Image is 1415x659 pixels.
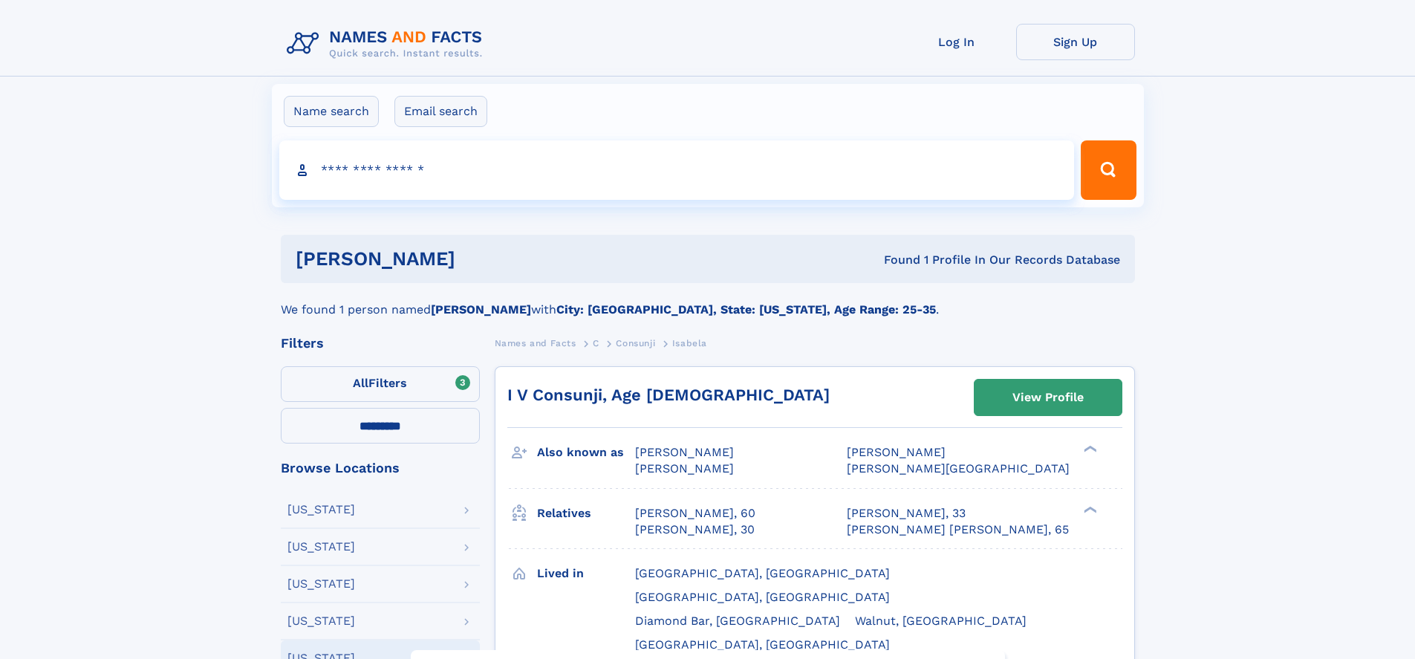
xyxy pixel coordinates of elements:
[281,337,480,350] div: Filters
[281,24,495,64] img: Logo Names and Facts
[284,96,379,127] label: Name search
[635,590,890,604] span: [GEOGRAPHIC_DATA], [GEOGRAPHIC_DATA]
[296,250,670,268] h1: [PERSON_NAME]
[635,445,734,459] span: [PERSON_NAME]
[556,302,936,316] b: City: [GEOGRAPHIC_DATA], State: [US_STATE], Age Range: 25-35
[281,366,480,402] label: Filters
[287,504,355,516] div: [US_STATE]
[847,461,1070,475] span: [PERSON_NAME][GEOGRAPHIC_DATA]
[537,561,635,586] h3: Lived in
[281,461,480,475] div: Browse Locations
[847,522,1069,538] a: [PERSON_NAME] [PERSON_NAME], 65
[635,505,755,522] a: [PERSON_NAME], 60
[281,283,1135,319] div: We found 1 person named with .
[975,380,1122,415] a: View Profile
[635,566,890,580] span: [GEOGRAPHIC_DATA], [GEOGRAPHIC_DATA]
[635,637,890,652] span: [GEOGRAPHIC_DATA], [GEOGRAPHIC_DATA]
[897,24,1016,60] a: Log In
[672,338,707,348] span: Isabela
[537,440,635,465] h3: Also known as
[593,334,599,352] a: C
[353,376,368,390] span: All
[635,461,734,475] span: [PERSON_NAME]
[287,578,355,590] div: [US_STATE]
[431,302,531,316] b: [PERSON_NAME]
[495,334,576,352] a: Names and Facts
[1080,444,1098,454] div: ❯
[537,501,635,526] h3: Relatives
[847,505,966,522] a: [PERSON_NAME], 33
[855,614,1027,628] span: Walnut, [GEOGRAPHIC_DATA]
[593,338,599,348] span: C
[287,615,355,627] div: [US_STATE]
[635,614,840,628] span: Diamond Bar, [GEOGRAPHIC_DATA]
[616,334,655,352] a: Consunji
[616,338,655,348] span: Consunji
[279,140,1075,200] input: search input
[1080,504,1098,514] div: ❯
[1081,140,1136,200] button: Search Button
[635,522,755,538] a: [PERSON_NAME], 30
[669,252,1120,268] div: Found 1 Profile In Our Records Database
[507,386,830,404] a: I V Consunji, Age [DEMOGRAPHIC_DATA]
[1012,380,1084,415] div: View Profile
[847,445,946,459] span: [PERSON_NAME]
[1016,24,1135,60] a: Sign Up
[287,541,355,553] div: [US_STATE]
[394,96,487,127] label: Email search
